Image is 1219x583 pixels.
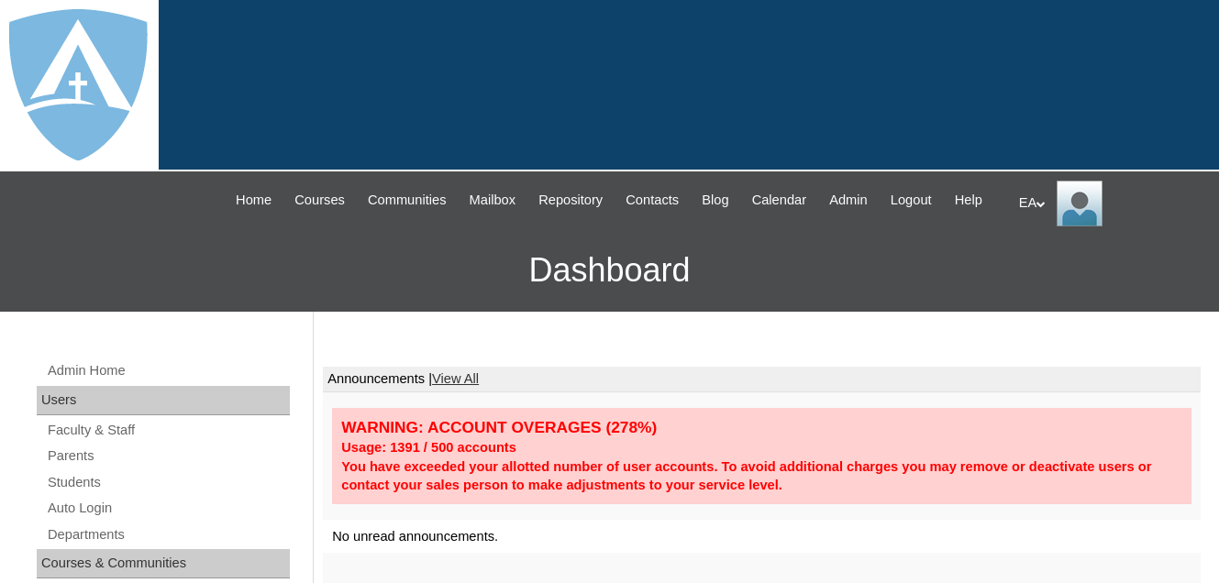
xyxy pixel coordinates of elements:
a: Blog [693,190,737,211]
a: Mailbox [460,190,526,211]
div: Courses & Communities [37,549,290,578]
a: Admin Home [46,359,290,382]
h3: Dashboard [9,229,1210,312]
a: Logout [881,190,941,211]
span: Help [955,190,982,211]
a: Faculty & Staff [46,419,290,442]
span: Home [236,190,272,211]
a: Repository [529,190,612,211]
a: Admin [820,190,877,211]
span: Logout [891,190,932,211]
a: Courses [285,190,354,211]
a: Contacts [616,190,688,211]
div: WARNING: ACCOUNT OVERAGES (278%) [341,417,1182,438]
a: Students [46,471,290,494]
div: You have exceeded your allotted number of user accounts. To avoid additional charges you may remo... [341,457,1182,495]
img: EA Administrator [1057,181,1103,226]
div: EA [1019,181,1201,226]
a: Auto Login [46,497,290,520]
a: Parents [46,445,290,467]
strong: Usage: 1391 / 500 accounts [341,440,516,455]
a: View All [432,371,479,386]
span: Blog [702,190,728,211]
a: Communities [359,190,456,211]
span: Communities [368,190,447,211]
div: Users [37,386,290,415]
span: Mailbox [470,190,516,211]
td: No unread announcements. [323,520,1201,554]
a: Departments [46,523,290,546]
span: Calendar [752,190,806,211]
td: Announcements | [323,367,1201,392]
span: Repository [538,190,603,211]
a: Calendar [743,190,815,211]
span: Admin [829,190,868,211]
a: Help [946,190,992,211]
span: Contacts [626,190,679,211]
span: Courses [294,190,345,211]
a: Home [227,190,281,211]
img: logo-white.png [9,9,148,160]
